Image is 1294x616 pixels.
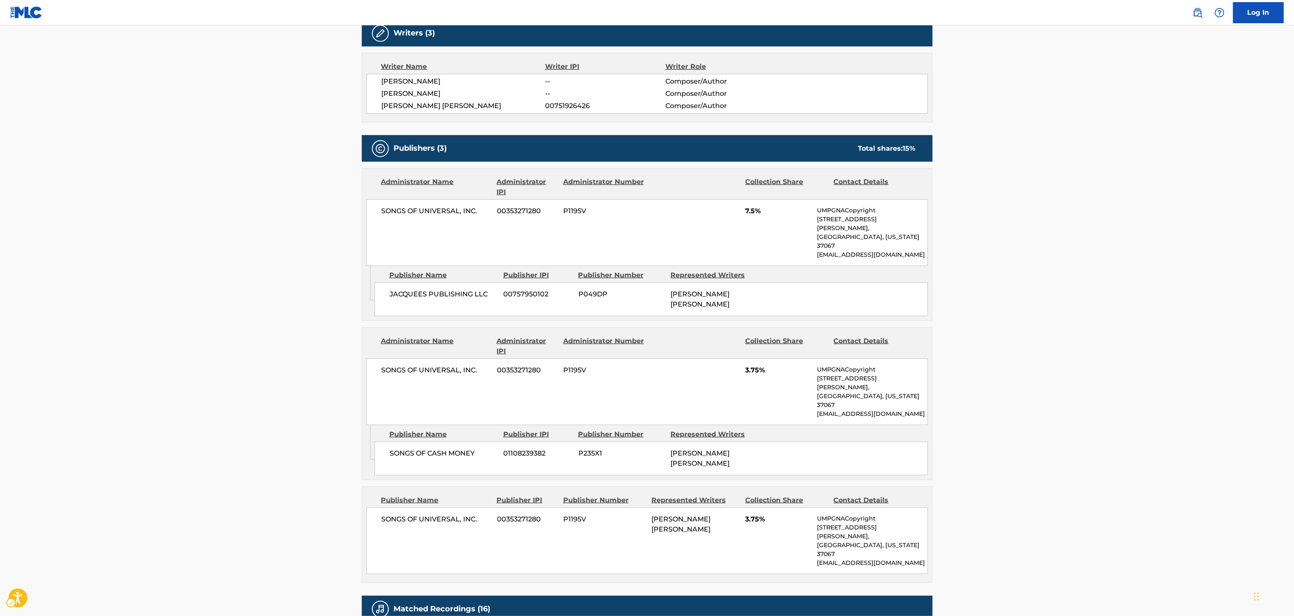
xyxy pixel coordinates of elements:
[545,62,665,72] div: Writer IPI
[497,206,557,216] span: 00353271280
[563,514,645,524] span: P1195V
[389,270,497,280] div: Publisher Name
[817,392,927,410] p: [GEOGRAPHIC_DATA], [US_STATE] 37067
[382,89,545,99] span: [PERSON_NAME]
[563,495,645,505] div: Publisher Number
[545,101,665,111] span: 00751926426
[503,270,572,280] div: Publisher IPI
[381,177,491,197] div: Administrator Name
[578,429,665,440] div: Publisher Number
[665,101,775,111] span: Composer/Author
[665,62,775,72] div: Writer Role
[1215,8,1225,18] img: help
[394,28,435,38] h5: Writers (3)
[563,365,645,375] span: P1195V
[1254,584,1259,609] div: Drag
[375,144,385,154] img: Publishers
[858,144,916,154] div: Total shares:
[817,206,927,215] p: UMPGNACopyright
[745,495,827,505] div: Collection Share
[381,62,545,72] div: Writer Name
[651,495,739,505] div: Represented Writers
[545,76,665,87] span: --
[394,604,491,614] h5: Matched Recordings (16)
[817,559,927,567] p: [EMAIL_ADDRESS][DOMAIN_NAME]
[817,374,927,392] p: [STREET_ADDRESS][PERSON_NAME],
[545,89,665,99] span: --
[389,429,497,440] div: Publisher Name
[1252,575,1294,616] div: Chat Widget
[10,6,43,19] img: MLC Logo
[390,448,497,459] span: SONGS OF CASH MONEY
[497,336,557,356] div: Administrator IPI
[382,76,545,87] span: [PERSON_NAME]
[382,365,491,375] span: SONGS OF UNIVERSAL, INC.
[834,336,916,356] div: Contact Details
[503,429,572,440] div: Publisher IPI
[665,76,775,87] span: Composer/Author
[578,270,665,280] div: Publisher Number
[375,604,385,614] img: Matched Recordings
[834,177,916,197] div: Contact Details
[745,514,811,524] span: 3.75%
[671,270,757,280] div: Represented Writers
[671,290,730,308] span: [PERSON_NAME] [PERSON_NAME]
[504,448,572,459] span: 01108239382
[382,101,545,111] span: [PERSON_NAME] [PERSON_NAME]
[817,410,927,418] p: [EMAIL_ADDRESS][DOMAIN_NAME]
[563,336,645,356] div: Administrator Number
[394,144,447,153] h5: Publishers (3)
[375,28,385,38] img: Writers
[817,523,927,541] p: [STREET_ADDRESS][PERSON_NAME],
[390,289,497,299] span: JACQUEES PUBLISHING LLC
[1252,575,1294,616] iframe: Hubspot Iframe
[382,206,491,216] span: SONGS OF UNIVERSAL, INC.
[745,336,827,356] div: Collection Share
[381,336,491,356] div: Administrator Name
[563,177,645,197] div: Administrator Number
[497,495,557,505] div: Publisher IPI
[651,515,711,533] span: [PERSON_NAME] [PERSON_NAME]
[745,206,811,216] span: 7.5%
[671,449,730,467] span: [PERSON_NAME] [PERSON_NAME]
[382,514,491,524] span: SONGS OF UNIVERSAL, INC.
[903,144,916,152] span: 15 %
[817,365,927,374] p: UMPGNACopyright
[497,177,557,197] div: Administrator IPI
[817,541,927,559] p: [GEOGRAPHIC_DATA], [US_STATE] 37067
[504,289,572,299] span: 00757950102
[817,215,927,233] p: [STREET_ADDRESS][PERSON_NAME],
[834,495,916,505] div: Contact Details
[817,514,927,523] p: UMPGNACopyright
[578,448,665,459] span: P235X1
[563,206,645,216] span: P1195V
[745,365,811,375] span: 3.75%
[497,514,557,524] span: 00353271280
[817,233,927,250] p: [GEOGRAPHIC_DATA], [US_STATE] 37067
[578,289,665,299] span: P049DP
[1233,2,1284,23] a: Log In
[671,429,757,440] div: Represented Writers
[497,365,557,375] span: 00353271280
[817,250,927,259] p: [EMAIL_ADDRESS][DOMAIN_NAME]
[381,495,491,505] div: Publisher Name
[665,89,775,99] span: Composer/Author
[1193,8,1203,18] img: search
[745,177,827,197] div: Collection Share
